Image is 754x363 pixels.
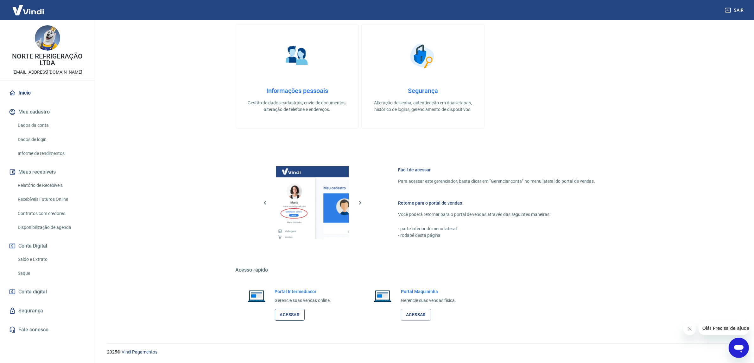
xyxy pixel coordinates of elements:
a: Acessar [401,309,431,321]
a: Relatório de Recebíveis [15,179,87,192]
img: Imagem de um notebook aberto [243,288,270,304]
img: Imagem da dashboard mostrando o botão de gerenciar conta na sidebar no lado esquerdo [276,166,349,239]
img: Vindi [8,0,49,20]
a: Informe de rendimentos [15,147,87,160]
h5: Acesso rápido [236,267,611,273]
a: Vindi Pagamentos [122,349,157,354]
iframe: Botão para abrir a janela de mensagens [729,338,749,358]
h6: Fácil de acessar [398,167,595,173]
img: Imagem de um notebook aberto [369,288,396,304]
h6: Portal Intermediador [275,288,331,295]
button: Sair [724,4,746,16]
h4: Informações pessoais [246,87,348,95]
iframe: Fechar mensagem [683,323,696,335]
a: Saldo e Extrato [15,253,87,266]
p: - rodapé desta página [398,232,595,239]
button: Meu cadastro [8,105,87,119]
a: Disponibilização de agenda [15,221,87,234]
a: Recebíveis Futuros Online [15,193,87,206]
p: - parte inferior do menu lateral [398,225,595,232]
a: Segurança [8,304,87,318]
span: Olá! Precisa de ajuda? [4,4,53,9]
p: Alteração de senha, autenticação em duas etapas, histórico de logins, gerenciamento de dispositivos. [372,100,474,113]
a: Início [8,86,87,100]
img: 09466627-ab6f-4242-b689-093f98525a57.jpeg [35,25,60,51]
h4: Segurança [372,87,474,95]
iframe: Mensagem da empresa [699,321,749,335]
h6: Portal Maquininha [401,288,456,295]
a: Informações pessoaisInformações pessoaisGestão de dados cadastrais, envio de documentos, alteraçã... [236,25,359,128]
p: 2025 © [107,349,739,355]
a: Acessar [275,309,305,321]
p: Você poderá retornar para o portal de vendas através das seguintes maneiras: [398,211,595,218]
p: NORTE REFRIGERAÇÃO LTDA [5,53,90,66]
a: Dados da conta [15,119,87,132]
h6: Retorne para o portal de vendas [398,200,595,206]
p: Para acessar este gerenciador, basta clicar em “Gerenciar conta” no menu lateral do portal de ven... [398,178,595,185]
a: Saque [15,267,87,280]
button: Conta Digital [8,239,87,253]
a: Conta digital [8,285,87,299]
a: Fale conosco [8,323,87,337]
p: Gerencie suas vendas física. [401,297,456,304]
a: Dados de login [15,133,87,146]
img: Informações pessoais [281,40,313,72]
p: [EMAIL_ADDRESS][DOMAIN_NAME] [12,69,82,76]
img: Segurança [407,40,439,72]
span: Conta digital [18,287,47,296]
a: SegurançaSegurançaAlteração de senha, autenticação em duas etapas, histórico de logins, gerenciam... [361,25,485,128]
button: Meus recebíveis [8,165,87,179]
p: Gerencie suas vendas online. [275,297,331,304]
p: Gestão de dados cadastrais, envio de documentos, alteração de telefone e endereços. [246,100,348,113]
a: Contratos com credores [15,207,87,220]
